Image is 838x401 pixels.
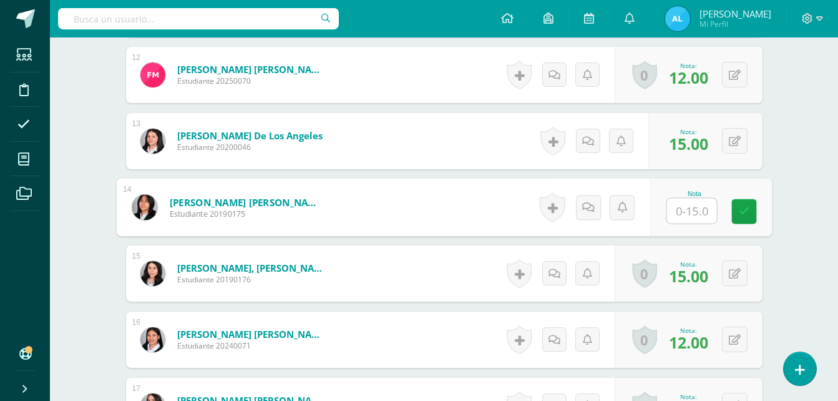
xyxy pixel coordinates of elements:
span: Estudiante 20200046 [177,142,323,152]
span: Estudiante 20190175 [169,209,323,220]
a: [PERSON_NAME], [PERSON_NAME] [177,262,327,274]
input: Busca un usuario... [58,8,339,29]
div: Nota: [669,260,708,269]
input: 0-15.0 [666,199,716,224]
span: 12.00 [669,332,708,353]
a: 0 [632,259,657,288]
img: 1e5edf75e95ebe432b61cfa43817da05.png [132,194,157,220]
img: e80d1606b567dfa722bc6faa0bb51974.png [665,6,690,31]
a: [PERSON_NAME] de los Angeles [177,129,323,142]
a: [PERSON_NAME] [PERSON_NAME] [177,328,327,340]
span: 15.00 [669,133,708,154]
div: Nota: [669,61,708,70]
img: c13fe5d88f1ff9c72d931d4bb7b09db5.png [140,261,165,286]
span: Estudiante 20250070 [177,76,327,86]
img: 7b7f343ae3529bd1fe11e91ecf9eaecd.png [140,129,165,154]
a: [PERSON_NAME] [PERSON_NAME] [177,63,327,76]
span: [PERSON_NAME] [699,7,771,20]
a: 0 [632,61,657,89]
div: Nota: [669,392,708,401]
span: 15.00 [669,265,708,287]
span: 12.00 [669,67,708,88]
a: 0 [632,325,657,354]
a: [PERSON_NAME] [PERSON_NAME] [169,196,323,209]
span: Estudiante 20190176 [177,274,327,285]
img: 790121dc6cdc311e2f3166a251d626e7.png [140,62,165,87]
span: Mi Perfil [699,19,771,29]
img: f5c56dfe3745bdb44d20d03a553fc019.png [140,327,165,352]
span: Estudiante 20240071 [177,340,327,351]
div: Nota: [669,326,708,335]
div: Nota: [669,127,708,136]
div: Nota [666,191,723,197]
